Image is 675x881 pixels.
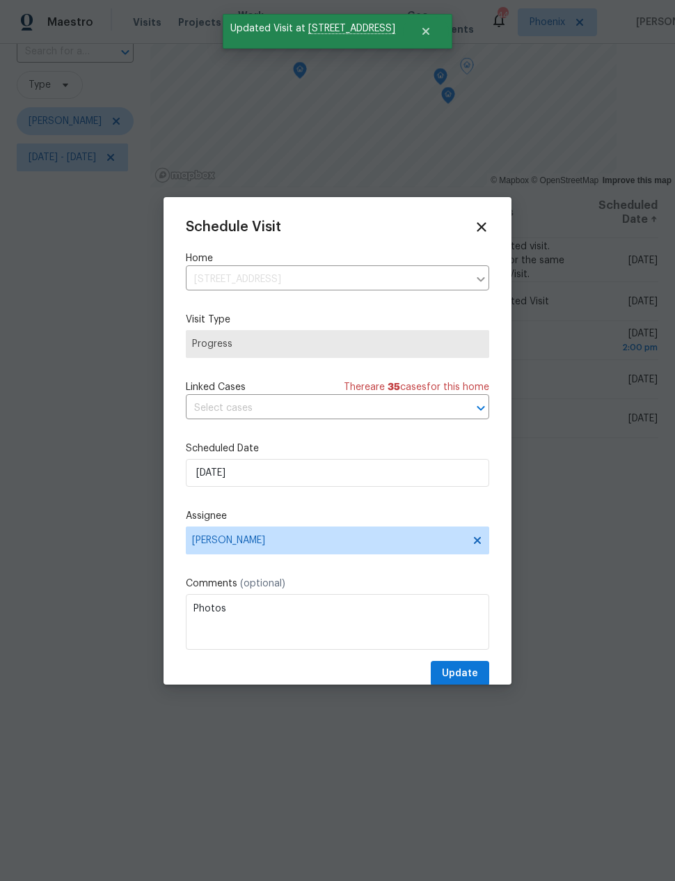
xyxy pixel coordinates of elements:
[388,382,400,392] span: 35
[431,661,489,687] button: Update
[186,459,489,487] input: M/D/YYYY
[403,17,449,45] button: Close
[192,337,483,351] span: Progress
[186,398,450,419] input: Select cases
[186,594,489,650] textarea: Photos
[223,14,403,43] span: Updated Visit at
[240,579,285,588] span: (optional)
[186,442,489,455] label: Scheduled Date
[186,380,246,394] span: Linked Cases
[186,577,489,591] label: Comments
[186,251,489,265] label: Home
[186,269,468,290] input: Enter in an address
[192,535,465,546] span: [PERSON_NAME]
[186,220,281,234] span: Schedule Visit
[442,665,478,683] span: Update
[344,380,489,394] span: There are case s for this home
[186,313,489,327] label: Visit Type
[186,509,489,523] label: Assignee
[474,219,489,235] span: Close
[471,398,491,418] button: Open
